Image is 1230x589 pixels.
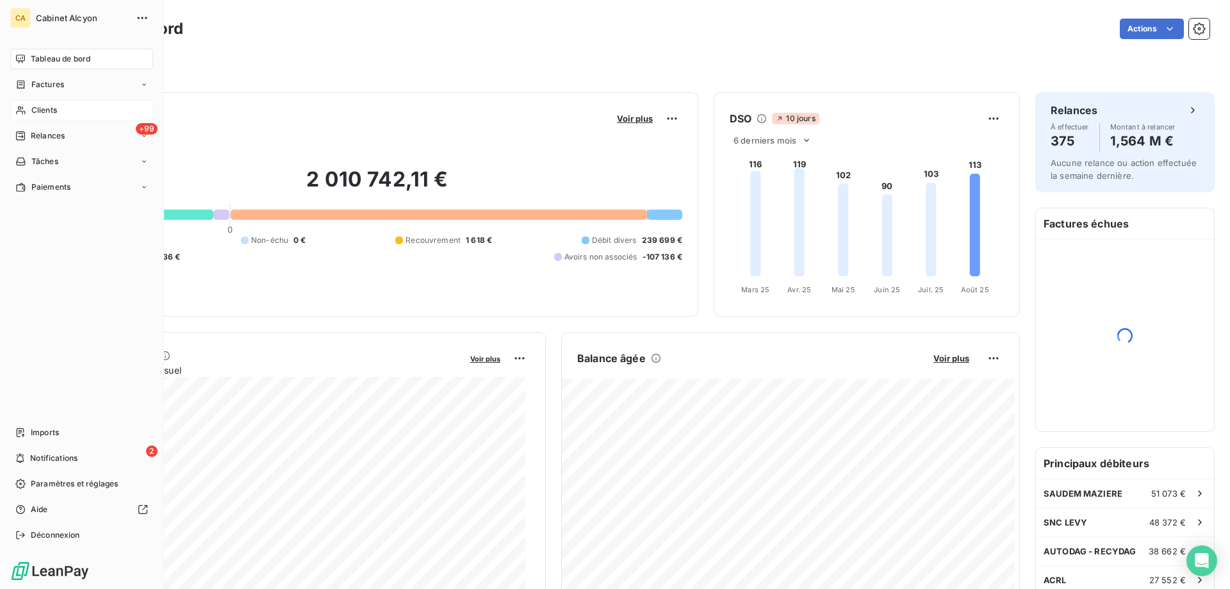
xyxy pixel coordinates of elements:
[72,363,461,377] span: Chiffre d'affaires mensuel
[31,504,48,515] span: Aide
[10,8,31,28] div: CA
[251,235,288,246] span: Non-échu
[31,79,64,90] span: Factures
[741,285,769,294] tspan: Mars 25
[1110,123,1176,131] span: Montant à relancer
[227,224,233,235] span: 0
[1110,131,1176,151] h4: 1,564 M €
[10,126,153,146] a: +99Relances
[31,427,59,438] span: Imports
[1044,546,1136,556] span: AUTODAG - RECYDAG
[1149,517,1186,527] span: 48 372 €
[1036,208,1214,239] h6: Factures échues
[31,478,118,490] span: Paramètres et réglages
[930,353,973,364] button: Voir plus
[10,49,153,69] a: Tableau de bord
[466,235,492,246] span: 1 618 €
[31,529,80,541] span: Déconnexion
[10,100,153,120] a: Clients
[730,111,751,126] h6: DSO
[10,422,153,443] a: Imports
[564,251,637,263] span: Avoirs non associés
[1051,103,1097,118] h6: Relances
[772,113,819,124] span: 10 jours
[146,445,158,457] span: 2
[36,13,128,23] span: Cabinet Alcyon
[933,353,969,363] span: Voir plus
[874,285,900,294] tspan: Juin 25
[642,235,682,246] span: 239 699 €
[617,113,653,124] span: Voir plus
[31,104,57,116] span: Clients
[406,235,461,246] span: Recouvrement
[613,113,657,124] button: Voir plus
[1044,517,1087,527] span: SNC LEVY
[592,235,637,246] span: Débit divers
[30,452,78,464] span: Notifications
[1044,575,1067,585] span: ACRL
[961,285,989,294] tspan: Août 25
[1149,575,1186,585] span: 27 552 €
[31,181,70,193] span: Paiements
[470,354,500,363] span: Voir plus
[31,156,58,167] span: Tâches
[643,251,683,263] span: -107 136 €
[10,151,153,172] a: Tâches
[10,74,153,95] a: Factures
[1051,123,1089,131] span: À effectuer
[136,123,158,135] span: +99
[466,353,504,364] button: Voir plus
[1051,158,1197,181] span: Aucune relance ou action effectuée la semaine dernière.
[1051,131,1089,151] h4: 375
[10,561,90,581] img: Logo LeanPay
[31,130,65,142] span: Relances
[10,177,153,197] a: Paiements
[10,499,153,520] a: Aide
[1044,488,1122,499] span: SAUDEM MAZIERE
[734,135,796,145] span: 6 derniers mois
[31,53,90,65] span: Tableau de bord
[832,285,855,294] tspan: Mai 25
[1149,546,1186,556] span: 38 662 €
[72,167,682,205] h2: 2 010 742,11 €
[918,285,944,294] tspan: Juil. 25
[1036,448,1214,479] h6: Principaux débiteurs
[577,351,646,366] h6: Balance âgée
[1186,545,1217,576] div: Open Intercom Messenger
[787,285,811,294] tspan: Avr. 25
[1151,488,1186,499] span: 51 073 €
[293,235,306,246] span: 0 €
[1120,19,1184,39] button: Actions
[10,474,153,494] a: Paramètres et réglages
